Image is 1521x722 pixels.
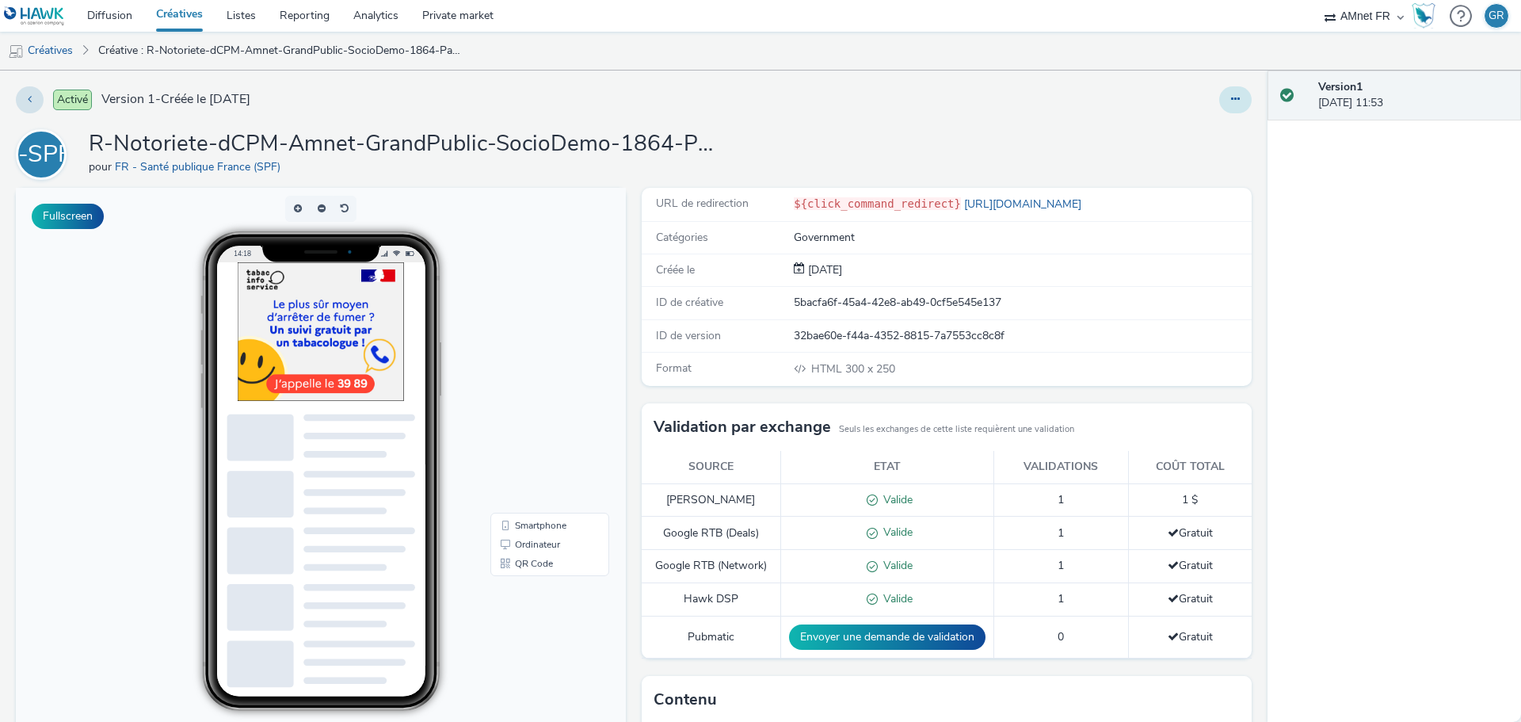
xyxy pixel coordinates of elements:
div: 5bacfa6f-45a4-42e8-ab49-0cf5e545e137 [794,295,1250,311]
span: Valide [878,525,913,540]
div: Création 09 juillet 2025, 11:53 [805,262,842,278]
span: [DATE] [805,262,842,277]
span: 0 [1058,629,1064,644]
span: Gratuit [1168,591,1213,606]
small: Seuls les exchanges de cette liste requièrent une validation [839,423,1074,436]
img: Hawk Academy [1412,3,1435,29]
a: F-SPF( [16,147,73,162]
span: Gratuit [1168,525,1213,541]
span: 1 [1058,492,1064,507]
span: Valide [878,591,913,606]
span: Version 1 - Créée le [DATE] [101,90,250,109]
a: FR - Santé publique France (SPF) [115,159,287,174]
h3: Contenu [654,688,717,712]
span: 14:18 [218,61,235,70]
span: ID de version [656,328,721,343]
a: Créative : R-Notoriete-dCPM-Amnet-GrandPublic-SocioDemo-1864-Pave-300x250-Multidevice - $424487586$ [90,32,471,70]
img: mobile [8,44,24,59]
a: [URL][DOMAIN_NAME] [961,197,1088,212]
span: Activé [53,90,92,110]
li: QR Code [478,366,590,385]
span: Créée le [656,262,695,277]
span: Gratuit [1168,558,1213,573]
li: Smartphone [478,328,590,347]
span: Gratuit [1168,629,1213,644]
h1: R-Notoriete-dCPM-Amnet-GrandPublic-SocioDemo-1864-Pave-300x250-Multidevice - $424487586$ [89,129,722,159]
span: 1 [1058,591,1064,606]
span: 1 $ [1182,492,1198,507]
a: Hawk Academy [1412,3,1442,29]
strong: Version 1 [1318,79,1363,94]
td: Pubmatic [642,616,780,658]
div: 32bae60e-f44a-4352-8815-7a7553cc8c8f [794,328,1250,344]
span: QR Code [499,371,537,380]
span: 300 x 250 [810,361,895,376]
code: ${click_command_redirect} [794,197,961,210]
img: undefined Logo [4,6,65,26]
div: Government [794,230,1250,246]
span: Smartphone [499,333,551,342]
span: Catégories [656,230,708,245]
td: Google RTB (Network) [642,550,780,583]
span: Valide [878,492,913,507]
span: URL de redirection [656,196,749,211]
th: Source [642,451,780,483]
div: [DATE] 11:53 [1318,79,1508,112]
td: [PERSON_NAME] [642,483,780,517]
span: Format [656,361,692,376]
th: Validations [993,451,1128,483]
button: Envoyer une demande de validation [789,625,985,650]
td: Google RTB (Deals) [642,517,780,550]
h3: Validation par exchange [654,415,831,439]
th: Etat [780,451,993,483]
span: Valide [878,558,913,573]
span: 1 [1058,525,1064,541]
button: Fullscreen [32,204,104,229]
span: Ordinateur [499,352,544,361]
span: 1 [1058,558,1064,573]
td: Hawk DSP [642,583,780,617]
span: pour [89,159,115,174]
th: Coût total [1128,451,1252,483]
span: ID de créative [656,295,723,310]
div: F-SPF( [5,132,78,177]
li: Ordinateur [478,347,590,366]
div: GR [1489,4,1504,28]
span: HTML [811,361,845,376]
